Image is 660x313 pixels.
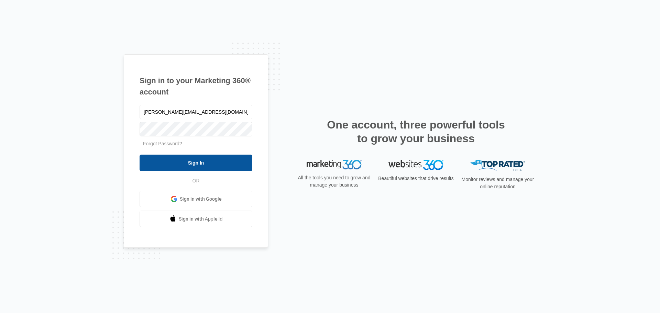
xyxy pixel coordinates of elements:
a: Sign in with Google [140,191,252,207]
a: Sign in with Apple Id [140,211,252,227]
span: Sign in with Apple Id [179,215,223,223]
p: Beautiful websites that drive results [377,175,454,182]
img: Top Rated Local [470,160,525,171]
a: Forgot Password? [143,141,182,146]
p: Monitor reviews and manage your online reputation [459,176,536,190]
h1: Sign in to your Marketing 360® account [140,75,252,98]
img: Websites 360 [388,160,443,170]
h2: One account, three powerful tools to grow your business [325,118,507,145]
p: All the tools you need to grow and manage your business [296,174,373,189]
input: Sign In [140,155,252,171]
input: Email [140,105,252,119]
span: OR [188,177,205,185]
span: Sign in with Google [180,195,222,203]
img: Marketing 360 [307,160,362,169]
